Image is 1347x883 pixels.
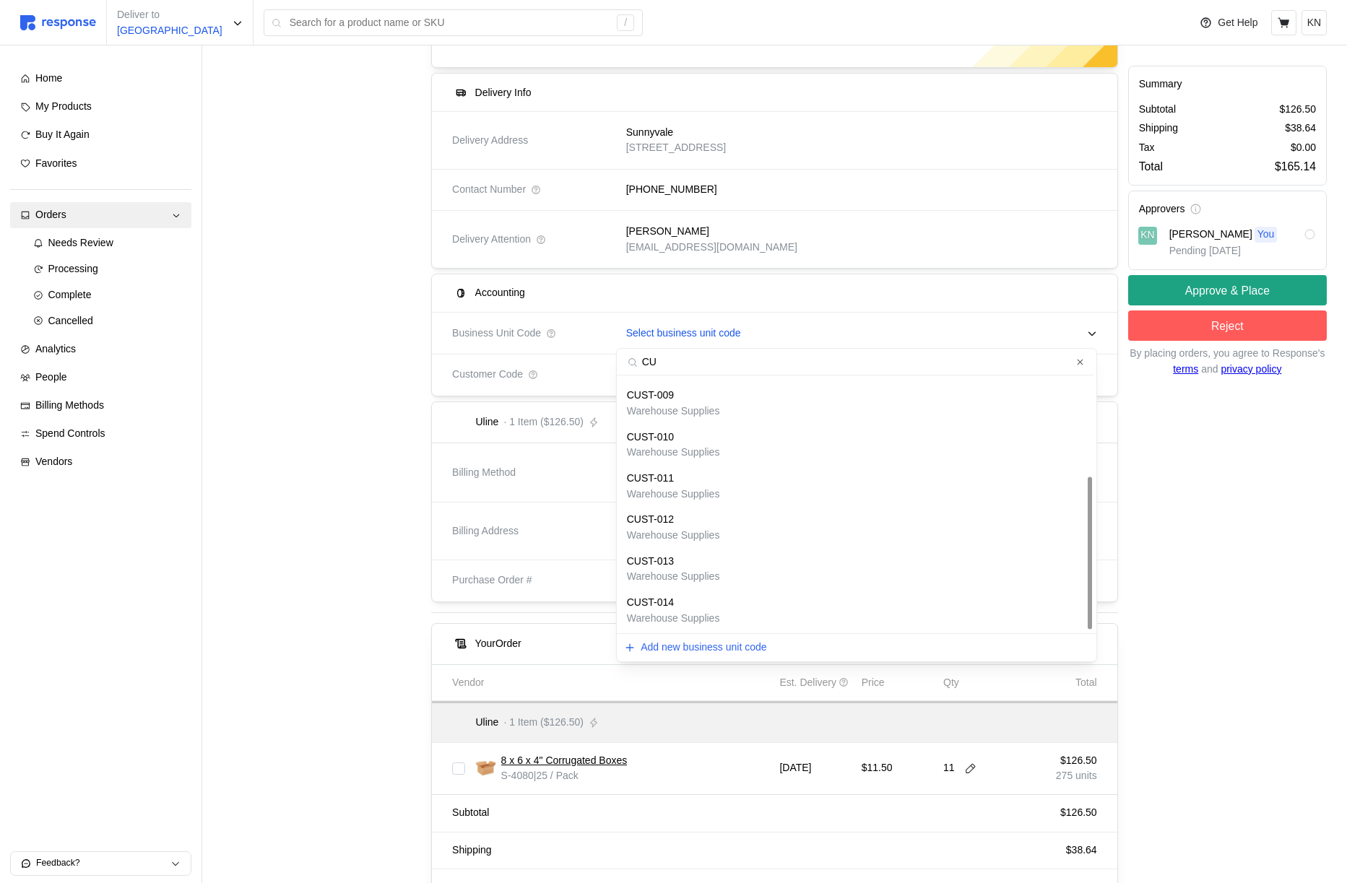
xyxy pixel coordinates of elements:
[1279,103,1316,118] p: $126.50
[1139,140,1155,156] p: Tax
[48,315,93,326] span: Cancelled
[627,445,720,461] p: Warehouse Supplies
[626,125,673,141] p: Sunnyvale
[1211,317,1244,335] p: Reject
[10,449,191,475] a: Vendors
[452,182,526,198] span: Contact Number
[627,595,674,611] p: CUST-014
[23,230,191,256] a: Needs Review
[452,675,484,691] p: Vendor
[117,23,222,39] p: [GEOGRAPHIC_DATA]
[617,349,1093,375] input: Search
[475,85,532,100] h5: Delivery Info
[475,715,498,731] p: Uline
[1173,363,1198,375] a: terms
[779,760,851,776] p: [DATE]
[627,430,674,445] p: CUST-010
[10,94,191,120] a: My Products
[617,14,634,32] div: /
[627,404,720,419] p: Warehouse Supplies
[11,852,191,875] button: Feedback?
[432,443,1117,601] div: Uline· 1 Item ($126.50)
[641,640,766,656] p: Add new business unit code
[503,414,584,430] p: · 1 Item ($126.50)
[35,157,77,169] span: Favorites
[1221,363,1281,375] a: privacy policy
[1275,158,1316,176] p: $165.14
[1128,276,1327,306] button: Approve & Place
[1139,121,1179,137] p: Shipping
[627,528,720,544] p: Warehouse Supplies
[501,753,628,769] a: 8 x 6 x 4" Corrugated Boxes
[626,240,797,256] p: [EMAIL_ADDRESS][DOMAIN_NAME]
[475,414,498,430] p: Uline
[475,285,525,300] h5: Accounting
[624,639,767,656] button: Add new business unit code
[1025,768,1096,784] p: 275 units
[35,129,90,140] span: Buy It Again
[35,456,72,467] span: Vendors
[452,133,528,149] span: Delivery Address
[35,343,76,354] span: Analytics
[779,675,836,691] p: Est. Delivery
[475,636,521,651] h5: Your Order
[626,326,741,342] p: Select business unit code
[10,202,191,228] a: Orders
[290,10,610,36] input: Search for a product name or SKU
[1169,244,1316,260] p: Pending [DATE]
[1139,77,1316,92] h5: Summary
[452,843,492,858] p: Shipping
[35,100,92,112] span: My Products
[452,805,489,821] p: Subtotal
[503,715,584,731] p: · 1 Item ($126.50)
[862,675,885,691] p: Price
[627,487,720,503] p: Warehouse Supplies
[627,512,674,528] p: CUST-012
[626,224,709,240] p: [PERSON_NAME]
[1285,121,1316,137] p: $38.64
[501,770,534,781] span: S-4080
[452,326,541,342] span: Business Unit Code
[452,573,532,588] span: Purchase Order #
[23,308,191,334] a: Cancelled
[1060,805,1097,821] p: $126.50
[48,237,113,248] span: Needs Review
[943,675,959,691] p: Qty
[1169,227,1252,243] p: [PERSON_NAME]
[1025,753,1096,769] p: $126.50
[627,554,674,570] p: CUST-013
[626,140,726,156] p: [STREET_ADDRESS]
[117,7,222,23] p: Deliver to
[1307,15,1321,31] p: KN
[35,207,166,223] div: Orders
[10,365,191,391] a: People
[1128,311,1327,342] button: Reject
[10,122,191,148] a: Buy It Again
[1191,9,1266,37] button: Get Help
[1139,158,1163,176] p: Total
[10,421,191,447] a: Spend Controls
[48,289,92,300] span: Complete
[1301,10,1327,35] button: KN
[1075,675,1097,691] p: Total
[35,72,62,84] span: Home
[10,393,191,419] a: Billing Methods
[1257,227,1275,243] p: You
[10,66,191,92] a: Home
[627,569,720,585] p: Warehouse Supplies
[36,857,170,870] p: Feedback?
[1140,228,1154,244] p: KN
[48,263,98,274] span: Processing
[475,758,496,779] img: S-4080
[35,427,105,439] span: Spend Controls
[1139,103,1176,118] p: Subtotal
[1066,843,1097,858] p: $38.64
[20,15,96,30] img: svg%3e
[1139,202,1185,217] h5: Approvers
[1218,15,1257,31] p: Get Help
[452,523,519,539] span: Billing Address
[1185,282,1270,300] p: Approve & Place
[626,182,717,198] p: [PHONE_NUMBER]
[627,471,674,487] p: CUST-011
[23,282,191,308] a: Complete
